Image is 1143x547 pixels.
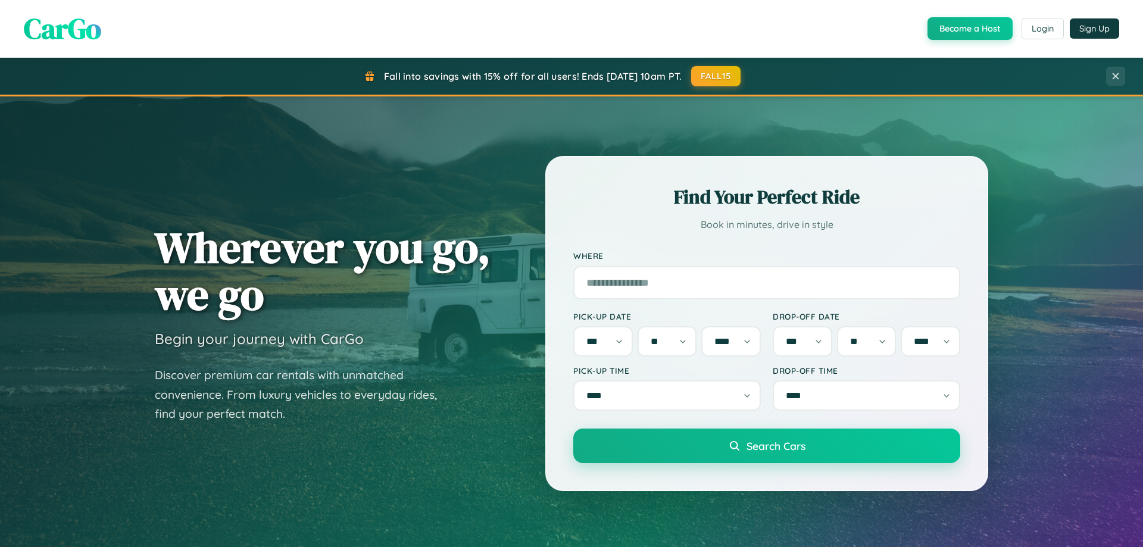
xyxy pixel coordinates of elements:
span: Fall into savings with 15% off for all users! Ends [DATE] 10am PT. [384,70,682,82]
button: Sign Up [1070,18,1119,39]
button: Search Cars [573,429,960,463]
h3: Begin your journey with CarGo [155,330,364,348]
h2: Find Your Perfect Ride [573,184,960,210]
label: Pick-up Date [573,311,761,321]
span: Search Cars [747,439,805,452]
label: Pick-up Time [573,365,761,376]
label: Drop-off Time [773,365,960,376]
button: FALL15 [691,66,741,86]
label: Where [573,251,960,261]
p: Discover premium car rentals with unmatched convenience. From luxury vehicles to everyday rides, ... [155,365,452,424]
button: Login [1022,18,1064,39]
p: Book in minutes, drive in style [573,216,960,233]
h1: Wherever you go, we go [155,224,491,318]
button: Become a Host [927,17,1013,40]
label: Drop-off Date [773,311,960,321]
span: CarGo [24,9,101,48]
